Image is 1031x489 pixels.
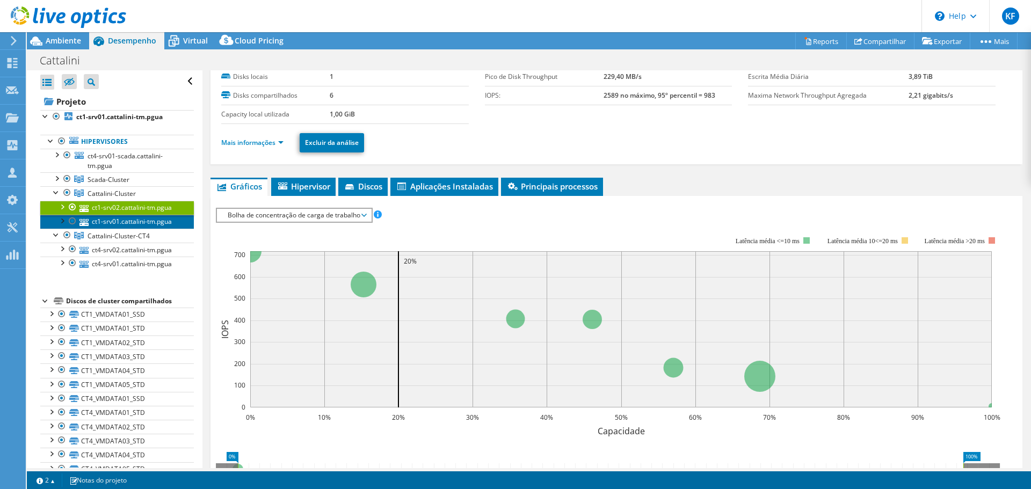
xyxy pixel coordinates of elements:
span: KF [1002,8,1019,25]
b: ct1-srv01.cattalini-tm.pgua [76,112,163,121]
b: 229,40 MB/s [604,72,642,81]
div: Discos de cluster compartilhados [66,295,194,308]
text: 200 [234,359,245,368]
a: Mais informações [221,138,284,147]
a: Projeto [40,93,194,110]
a: CT4_VMDATA01_STD [40,406,194,420]
span: Desempenho [108,35,156,46]
text: 500 [234,294,245,303]
a: CT1_VMDATA02_STD [40,335,194,349]
text: 80% [837,413,850,422]
span: Cattalini-Cluster-CT4 [88,231,150,240]
a: Reports [795,33,847,49]
text: 70% [763,413,776,422]
a: Compartilhar [846,33,914,49]
a: ct1-srv02.cattalini-tm.pgua [40,201,194,215]
a: ct4-srv01.cattalini-tm.pgua [40,257,194,271]
span: Cloud Pricing [235,35,284,46]
a: CT4_VMDATA03_STD [40,434,194,448]
text: 600 [234,272,245,281]
text: 20% [392,413,405,422]
b: 6 [330,91,333,100]
a: ct4-srv02.cattalini-tm.pgua [40,243,194,257]
a: CT4_VMDATA04_STD [40,448,194,462]
a: Cattalini-Cluster-CT4 [40,229,194,243]
a: Cattalini-Cluster [40,186,194,200]
a: Notas do projeto [62,473,134,487]
a: CT1_VMDATA03_STD [40,349,194,363]
a: CT1_VMDATA01_STD [40,322,194,335]
a: CT1_VMDATA04_STD [40,363,194,377]
b: 2589 no máximo, 95º percentil = 983 [604,91,715,100]
span: Discos [344,181,382,192]
text: 300 [234,337,245,346]
label: Maxima Network Throughput Agregada [748,90,909,101]
span: Hipervisor [277,181,330,192]
h1: Cattalini [35,55,97,67]
text: 100% [984,413,1000,422]
text: IOPS [219,320,231,339]
text: 0% [246,413,255,422]
span: Ambiente [46,35,81,46]
b: 3,89 TiB [909,72,933,81]
text: 30% [466,413,479,422]
text: 400 [234,316,245,325]
a: Mais [970,33,1018,49]
span: Bolha de concentração de carga de trabalho [222,209,366,222]
label: Disks compartilhados [221,90,330,101]
text: 60% [689,413,702,422]
label: Disks locais [221,71,330,82]
a: CT4_VMDATA01_SSD [40,392,194,406]
svg: \n [935,11,945,21]
a: CT1_VMDATA05_STD [40,378,194,392]
span: Gráficos [216,181,262,192]
tspan: Latência média 10<=20 ms [827,237,898,245]
a: Excluir da análise [300,133,364,152]
text: 20% [404,257,417,266]
a: ct1-srv01.cattalini-tm.pgua [40,110,194,124]
label: Pico de Disk Throughput [485,71,604,82]
a: CT4_VMDATA05_STD [40,462,194,476]
a: Exportar [914,33,970,49]
label: IOPS: [485,90,604,101]
span: ct4-srv01-scada.cattalini-tm.pgua [88,151,163,170]
text: 10% [318,413,331,422]
b: 1 [330,72,333,81]
text: Latência média >20 ms [925,237,985,245]
label: Capacity local utilizada [221,109,330,120]
a: Scada-Cluster [40,172,194,186]
span: Aplicações Instaladas [396,181,493,192]
span: Principais processos [506,181,598,192]
text: 90% [911,413,924,422]
a: ct1-srv01.cattalini-tm.pgua [40,215,194,229]
a: 2 [29,473,62,487]
text: 40% [540,413,553,422]
a: Hipervisores [40,135,194,149]
text: 0 [242,403,245,412]
text: 700 [234,250,245,259]
a: ct4-srv01-scada.cattalini-tm.pgua [40,149,194,172]
a: CT4_VMDATA02_STD [40,420,194,434]
span: Scada-Cluster [88,175,129,184]
text: 100 [234,381,245,390]
a: CT1_VMDATA01_SSD [40,308,194,322]
text: Capacidade [598,425,645,437]
span: Cattalini-Cluster [88,189,136,198]
tspan: Latência média <=10 ms [736,237,800,245]
label: Escrita Média Diária [748,71,909,82]
text: 50% [615,413,628,422]
b: 2,21 gigabits/s [909,91,953,100]
span: Virtual [183,35,208,46]
b: 1,00 GiB [330,110,355,119]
